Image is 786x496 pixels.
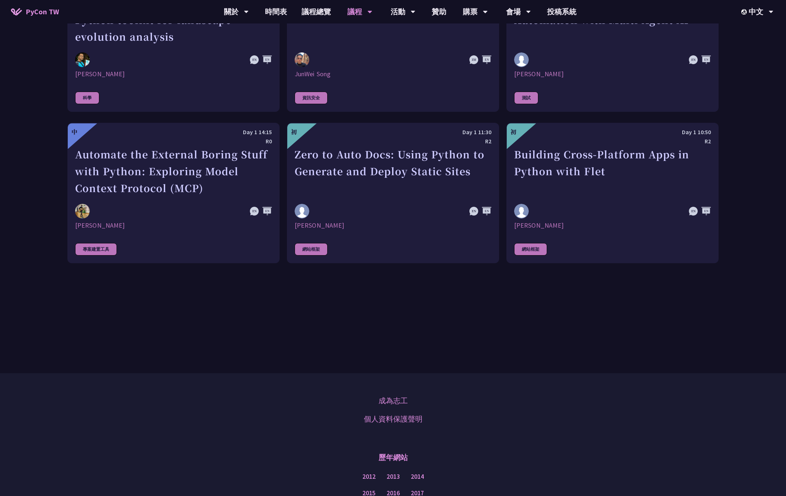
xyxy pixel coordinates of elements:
a: 2013 [387,472,400,481]
div: Zero to Auto Docs: Using Python to Generate and Deploy Static Sites [295,146,491,196]
a: PyCon TW [4,3,66,21]
div: [PERSON_NAME] [514,70,711,78]
div: Day 1 14:15 [75,128,272,137]
div: 科學 [75,92,99,104]
div: Day 1 10:50 [514,128,711,137]
div: [PERSON_NAME] [295,221,491,230]
img: Sneha Mavuri [514,52,529,67]
a: 中 Day 1 14:15 R0 Automate the External Boring Stuff with Python: Exploring Model Context Protocol... [67,123,280,263]
a: 個人資料保護聲明 [364,414,422,425]
p: 歷年網站 [379,447,408,469]
div: 初 [510,128,516,136]
img: Daniel Gau [295,204,309,218]
img: Cyrus Mante [514,204,529,218]
a: 2012 [362,472,376,481]
div: R2 [514,137,711,146]
div: JunWei Song [295,70,491,78]
div: 專案建置工具 [75,243,117,256]
div: [PERSON_NAME] [75,70,272,78]
span: PyCon TW [26,6,59,17]
a: 初 Day 1 11:30 R2 Zero to Auto Docs: Using Python to Generate and Deploy Static Sites Daniel Gau [... [287,123,499,263]
img: Locale Icon [741,9,749,15]
div: 測試 [514,92,538,104]
div: 中 [71,128,77,136]
div: 網站框架 [514,243,547,256]
div: R0 [75,137,272,146]
img: JunWei Song [295,52,309,67]
a: 2014 [411,472,424,481]
img: Ricarido Saturay [75,52,90,67]
div: Day 1 11:30 [295,128,491,137]
img: Ryosuke Tanno [75,204,90,218]
div: R2 [295,137,491,146]
div: Automate the External Boring Stuff with Python: Exploring Model Context Protocol (MCP) [75,146,272,196]
div: 資訊安全 [295,92,328,104]
div: [PERSON_NAME] [75,221,272,230]
a: 初 Day 1 10:50 R2 Building Cross-Platform Apps in Python with Flet Cyrus Mante [PERSON_NAME] 網站框架 [506,123,719,263]
img: Home icon of PyCon TW 2025 [11,8,22,15]
div: Building Cross-Platform Apps in Python with Flet [514,146,711,196]
div: 網站框架 [295,243,328,256]
div: [PERSON_NAME] [514,221,711,230]
a: 成為志工 [379,395,408,406]
div: 初 [291,128,297,136]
